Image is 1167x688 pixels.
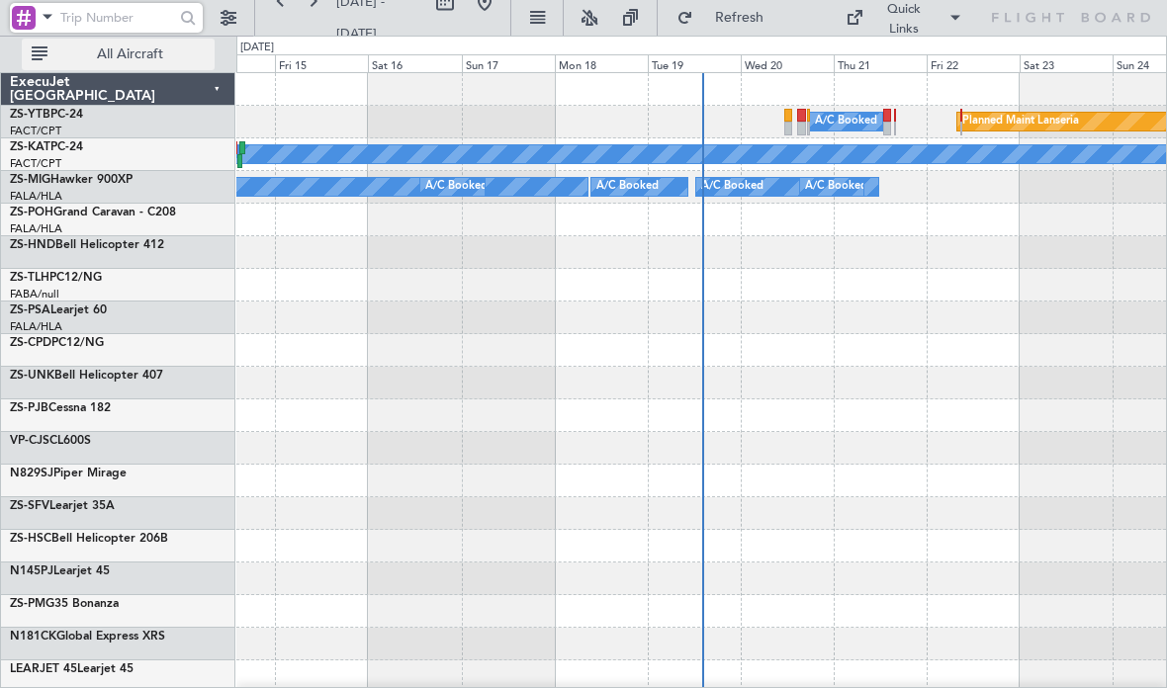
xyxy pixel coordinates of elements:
[10,663,77,675] span: LEARJET 45
[10,221,62,236] a: FALA/HLA
[10,287,59,301] a: FABA/null
[10,598,119,610] a: ZS-PMG35 Bonanza
[10,124,61,138] a: FACT/CPT
[10,370,54,382] span: ZS-UNK
[10,370,163,382] a: ZS-UNKBell Helicopter 407
[836,2,972,34] button: Quick Links
[596,172,659,202] div: A/C Booked
[962,107,1079,136] div: Planned Maint Lanseria
[10,402,111,414] a: ZS-PJBCessna 182
[10,189,62,204] a: FALA/HLA
[10,272,49,284] span: ZS-TLH
[10,500,115,512] a: ZS-SFVLearjet 35A
[697,11,780,25] span: Refresh
[10,109,83,121] a: ZS-YTBPC-24
[10,435,91,447] a: VP-CJSCL600S
[10,631,165,643] a: N181CKGlobal Express XRS
[10,304,107,316] a: ZS-PSALearjet 60
[10,500,49,512] span: ZS-SFV
[51,47,209,61] span: All Aircraft
[1020,54,1113,72] div: Sat 23
[701,172,763,202] div: A/C Booked
[10,239,164,251] a: ZS-HNDBell Helicopter 412
[10,565,110,577] a: N145PJLearjet 45
[10,402,48,414] span: ZS-PJB
[10,631,56,643] span: N181CK
[10,156,61,171] a: FACT/CPT
[10,174,50,186] span: ZS-MIG
[10,272,102,284] a: ZS-TLHPC12/NG
[240,40,274,56] div: [DATE]
[10,533,168,545] a: ZS-HSCBell Helicopter 206B
[10,565,53,577] span: N145PJ
[834,54,927,72] div: Thu 21
[10,468,127,479] a: N829SJPiper Mirage
[10,207,53,218] span: ZS-POH
[462,54,555,72] div: Sun 17
[10,598,54,610] span: ZS-PMG
[10,207,176,218] a: ZS-POHGrand Caravan - C208
[10,319,62,334] a: FALA/HLA
[10,239,55,251] span: ZS-HND
[805,172,867,202] div: A/C Booked
[10,468,53,479] span: N829SJ
[10,141,50,153] span: ZS-KAT
[10,304,50,316] span: ZS-PSA
[10,435,49,447] span: VP-CJS
[275,54,368,72] div: Fri 15
[668,2,786,34] button: Refresh
[10,337,104,349] a: ZS-CPDPC12/NG
[10,174,133,186] a: ZS-MIGHawker 900XP
[60,3,174,33] input: Trip Number
[10,109,50,121] span: ZS-YTB
[10,141,83,153] a: ZS-KATPC-24
[10,533,51,545] span: ZS-HSC
[927,54,1020,72] div: Fri 22
[648,54,741,72] div: Tue 19
[22,39,215,70] button: All Aircraft
[10,337,51,349] span: ZS-CPD
[10,663,134,675] a: LEARJET 45Learjet 45
[368,54,461,72] div: Sat 16
[815,107,877,136] div: A/C Booked
[555,54,648,72] div: Mon 18
[741,54,834,72] div: Wed 20
[425,172,488,202] div: A/C Booked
